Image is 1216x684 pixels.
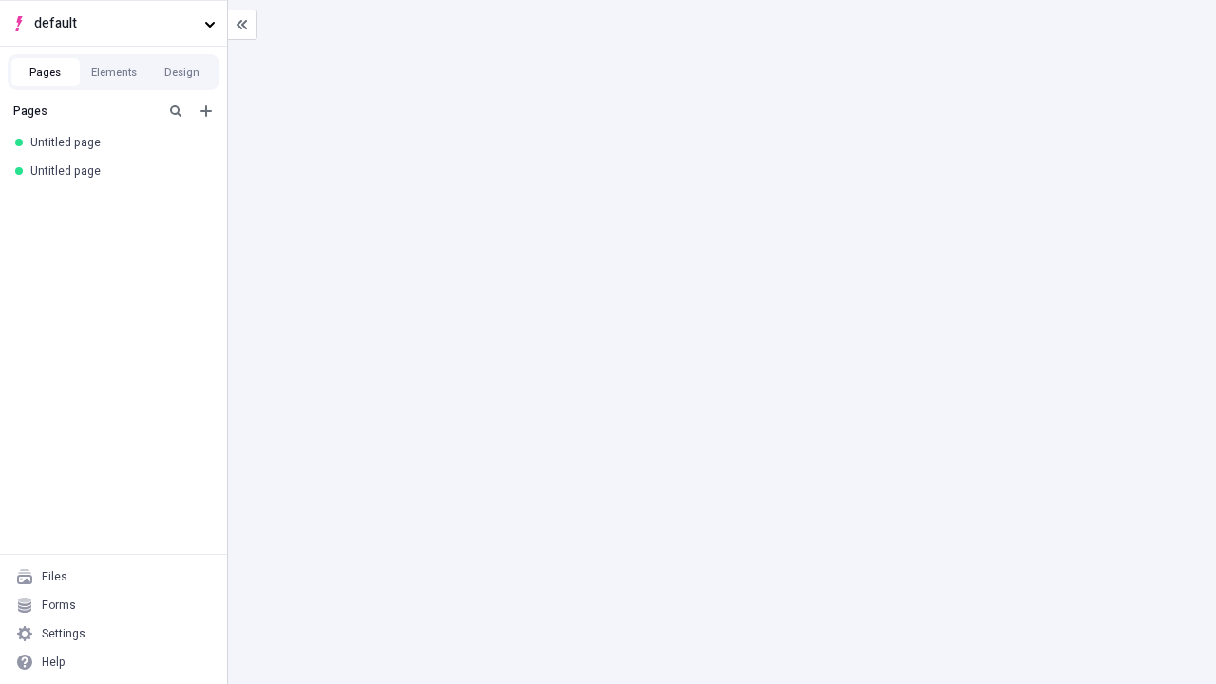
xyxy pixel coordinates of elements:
[42,626,85,641] div: Settings
[11,58,80,86] button: Pages
[13,104,157,119] div: Pages
[42,598,76,613] div: Forms
[42,569,67,584] div: Files
[34,13,197,34] span: default
[80,58,148,86] button: Elements
[42,655,66,670] div: Help
[148,58,217,86] button: Design
[195,100,218,123] button: Add new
